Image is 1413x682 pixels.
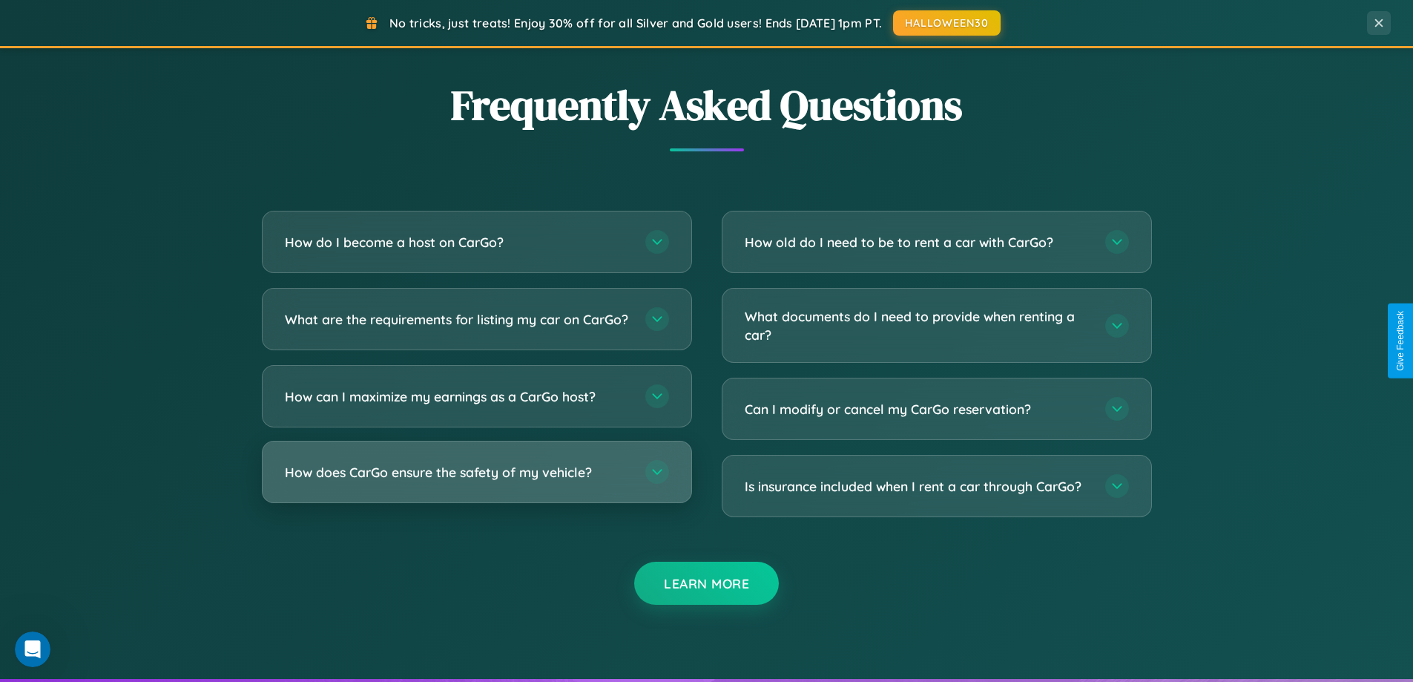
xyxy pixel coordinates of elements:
iframe: Intercom live chat [15,632,50,667]
h3: How do I become a host on CarGo? [285,233,630,252]
h3: Is insurance included when I rent a car through CarGo? [745,477,1090,496]
span: No tricks, just treats! Enjoy 30% off for all Silver and Gold users! Ends [DATE] 1pm PT. [389,16,882,30]
h3: How does CarGo ensure the safety of my vehicle? [285,463,630,482]
div: Give Feedback [1395,311,1406,371]
h3: How old do I need to be to rent a car with CarGo? [745,233,1090,252]
h3: What are the requirements for listing my car on CarGo? [285,310,630,329]
h3: What documents do I need to provide when renting a car? [745,307,1090,344]
h3: How can I maximize my earnings as a CarGo host? [285,387,630,406]
h3: Can I modify or cancel my CarGo reservation? [745,400,1090,419]
button: Learn More [634,562,779,605]
h2: Frequently Asked Questions [262,76,1152,134]
button: HALLOWEEN30 [893,10,1001,36]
